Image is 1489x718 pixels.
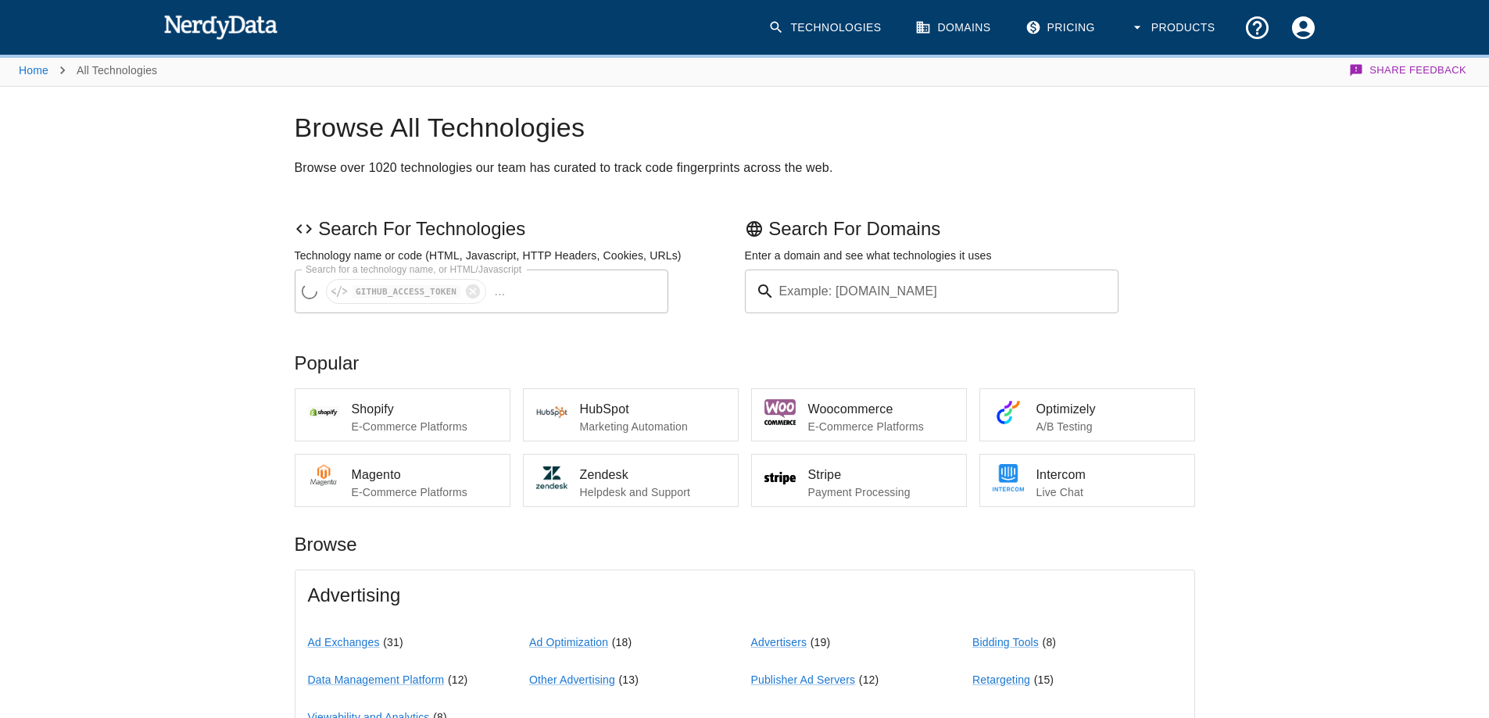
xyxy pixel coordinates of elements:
[1036,419,1182,434] p: A/B Testing
[612,636,632,648] span: ( 18 )
[751,636,807,648] a: Advertisers
[352,466,497,484] span: Magento
[383,636,403,648] span: ( 31 )
[529,636,608,648] a: Ad Optimization
[529,673,615,686] a: Other Advertising
[163,11,278,42] img: NerdyData.com
[859,673,879,686] span: ( 12 )
[972,673,1030,686] a: Retargeting
[979,454,1195,507] a: IntercomLive Chat
[1036,484,1182,500] p: Live Chat
[1043,636,1057,648] span: ( 8 )
[619,673,639,686] span: ( 13 )
[745,248,1195,263] p: Enter a domain and see what technologies it uses
[306,263,521,276] label: Search for a technology name, or HTML/Javascript
[1280,5,1326,51] button: Account Settings
[972,636,1039,648] a: Bidding Tools
[580,466,725,484] span: Zendesk
[751,454,967,507] a: StripePayment Processing
[808,466,954,484] span: Stripe
[308,636,380,648] a: Ad Exchanges
[295,532,1195,557] p: Browse
[295,216,745,241] p: Search For Technologies
[580,400,725,419] span: HubSpot
[19,64,48,77] a: Home
[1036,466,1182,484] span: Intercom
[906,5,1003,51] a: Domains
[1347,55,1470,86] button: Share Feedback
[77,63,157,78] p: All Technologies
[808,400,954,419] span: Woocommerce
[745,216,1195,241] p: Search For Domains
[295,112,1195,145] h1: Browse All Technologies
[295,388,510,441] a: ShopifyE-Commerce Platforms
[295,157,1195,179] h2: Browse over 1020 technologies our team has curated to track code fingerprints across the web.
[808,484,954,500] p: Payment Processing
[811,636,831,648] span: ( 19 )
[580,419,725,434] p: Marketing Automation
[751,673,856,686] a: Publisher Ad Servers
[352,419,497,434] p: E-Commerce Platforms
[1120,5,1228,51] button: Products
[19,55,157,86] nav: breadcrumb
[751,388,967,441] a: WoocommerceE-Commerce Platforms
[489,282,512,301] p: ...
[352,484,497,500] p: E-Commerce Platforms
[808,419,954,434] p: E-Commerce Platforms
[448,673,468,686] span: ( 12 )
[352,400,497,419] span: Shopify
[295,454,510,507] a: MagentoE-Commerce Platforms
[1016,5,1108,51] a: Pricing
[308,673,445,686] a: Data Management Platform
[523,388,739,441] a: HubSpotMarketing Automation
[295,248,745,263] p: Technology name or code (HTML, Javascript, HTTP Headers, Cookies, URLs)
[1234,5,1280,51] button: Support and Documentation
[295,351,1195,376] p: Popular
[1034,673,1054,686] span: ( 15 )
[580,484,725,500] p: Helpdesk and Support
[979,388,1195,441] a: OptimizelyA/B Testing
[523,454,739,507] a: ZendeskHelpdesk and Support
[1036,400,1182,419] span: Optimizely
[759,5,893,51] a: Technologies
[308,583,1182,608] span: Advertising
